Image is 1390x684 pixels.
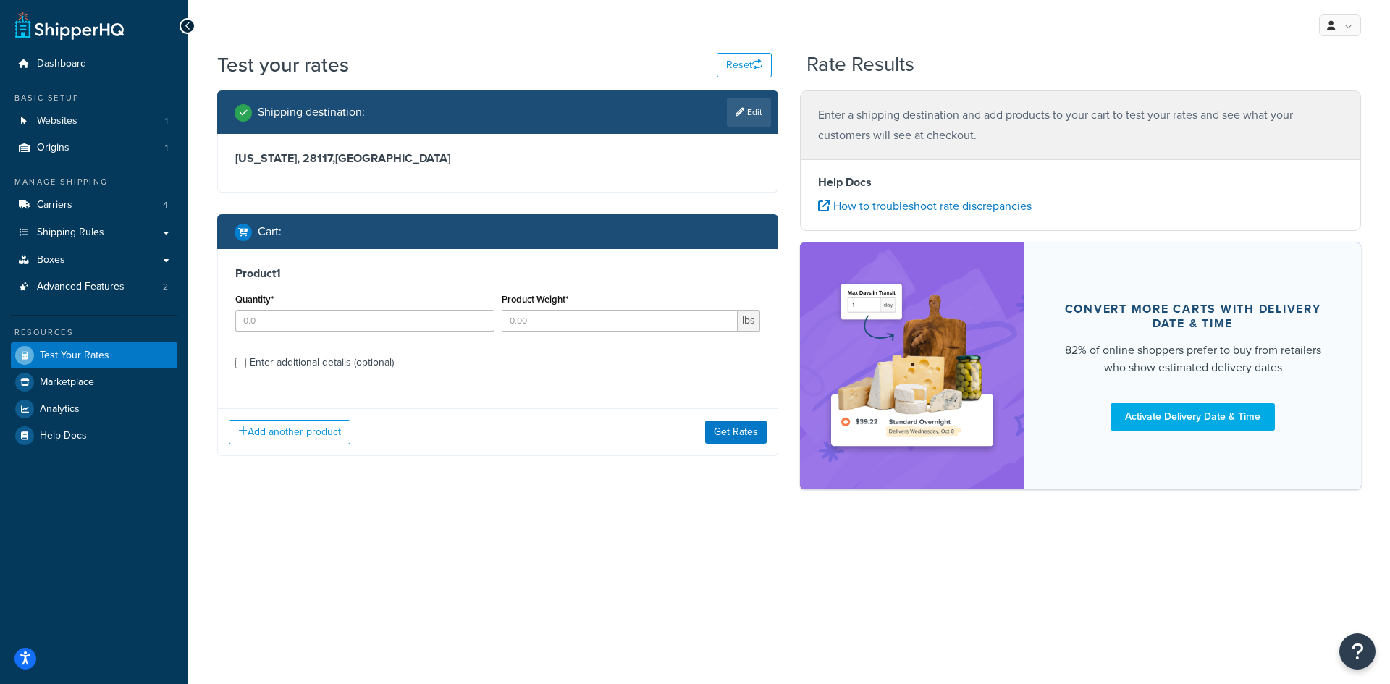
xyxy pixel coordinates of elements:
span: 4 [163,199,168,211]
span: 1 [165,142,168,154]
div: Convert more carts with delivery date & time [1059,302,1326,331]
span: 1 [165,115,168,127]
li: Websites [11,108,177,135]
li: Advanced Features [11,274,177,300]
span: Dashboard [37,58,86,70]
h3: [US_STATE], 28117 , [GEOGRAPHIC_DATA] [235,151,760,166]
a: Carriers4 [11,192,177,219]
img: feature-image-ddt-36eae7f7280da8017bfb280eaccd9c446f90b1fe08728e4019434db127062ab4.png [822,264,1003,468]
a: Edit [727,98,771,127]
label: Product Weight* [502,294,568,305]
input: 0.00 [502,310,738,332]
div: Manage Shipping [11,176,177,188]
a: Advanced Features2 [11,274,177,300]
a: Help Docs [11,423,177,449]
a: Websites1 [11,108,177,135]
input: Enter additional details (optional) [235,358,246,368]
span: Origins [37,142,69,154]
h4: Help Docs [818,174,1343,191]
div: Enter additional details (optional) [250,352,394,373]
input: 0.0 [235,310,494,332]
button: Reset [717,53,772,77]
a: Boxes [11,247,177,274]
a: Origins1 [11,135,177,161]
a: Marketplace [11,369,177,395]
li: Origins [11,135,177,161]
a: Activate Delivery Date & Time [1111,403,1275,431]
span: Advanced Features [37,281,125,293]
span: 2 [163,281,168,293]
a: How to troubleshoot rate discrepancies [818,198,1032,214]
span: Test Your Rates [40,350,109,362]
span: Marketplace [40,376,94,389]
a: Shipping Rules [11,219,177,246]
span: Carriers [37,199,72,211]
span: Boxes [37,254,65,266]
span: Websites [37,115,77,127]
div: 82% of online shoppers prefer to buy from retailers who show estimated delivery dates [1059,342,1326,376]
a: Test Your Rates [11,342,177,368]
p: Enter a shipping destination and add products to your cart to test your rates and see what your c... [818,105,1343,145]
button: Get Rates [705,421,767,444]
span: Help Docs [40,430,87,442]
li: Carriers [11,192,177,219]
a: Analytics [11,396,177,422]
h2: Shipping destination : [258,106,365,119]
label: Quantity* [235,294,274,305]
h2: Cart : [258,225,282,238]
h1: Test your rates [217,51,349,79]
span: Analytics [40,403,80,415]
h2: Rate Results [806,54,914,76]
a: Dashboard [11,51,177,77]
span: Shipping Rules [37,227,104,239]
span: lbs [738,310,760,332]
button: Add another product [229,420,350,444]
div: Basic Setup [11,92,177,104]
button: Open Resource Center [1339,633,1376,670]
h3: Product 1 [235,266,760,281]
div: Resources [11,326,177,339]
